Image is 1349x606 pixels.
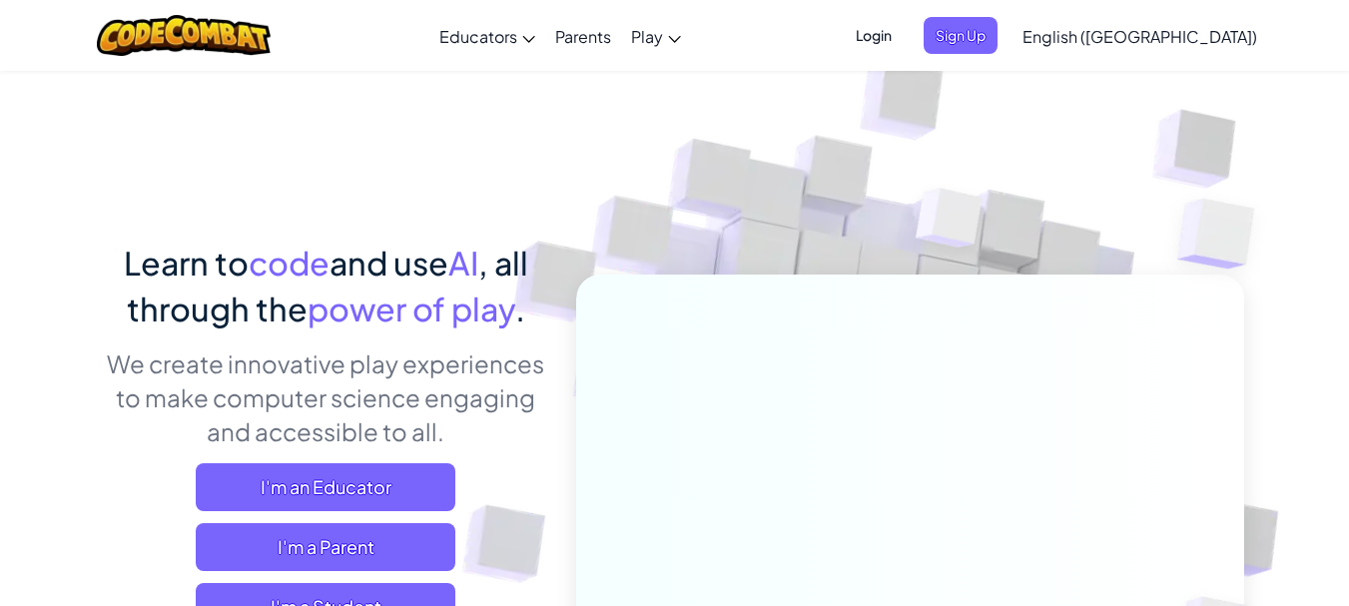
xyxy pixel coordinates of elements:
[330,243,448,283] span: and use
[545,9,621,63] a: Parents
[1012,9,1267,63] a: English ([GEOGRAPHIC_DATA])
[124,243,249,283] span: Learn to
[1137,150,1310,318] img: Overlap cubes
[878,149,1021,298] img: Overlap cubes
[924,17,998,54] button: Sign Up
[196,463,455,511] a: I'm an Educator
[621,9,691,63] a: Play
[844,17,904,54] button: Login
[448,243,478,283] span: AI
[1022,26,1257,47] span: English ([GEOGRAPHIC_DATA])
[631,26,663,47] span: Play
[308,289,515,328] span: power of play
[515,289,525,328] span: .
[97,15,272,56] img: CodeCombat logo
[429,9,545,63] a: Educators
[106,346,546,448] p: We create innovative play experiences to make computer science engaging and accessible to all.
[439,26,517,47] span: Educators
[249,243,330,283] span: code
[196,523,455,571] a: I'm a Parent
